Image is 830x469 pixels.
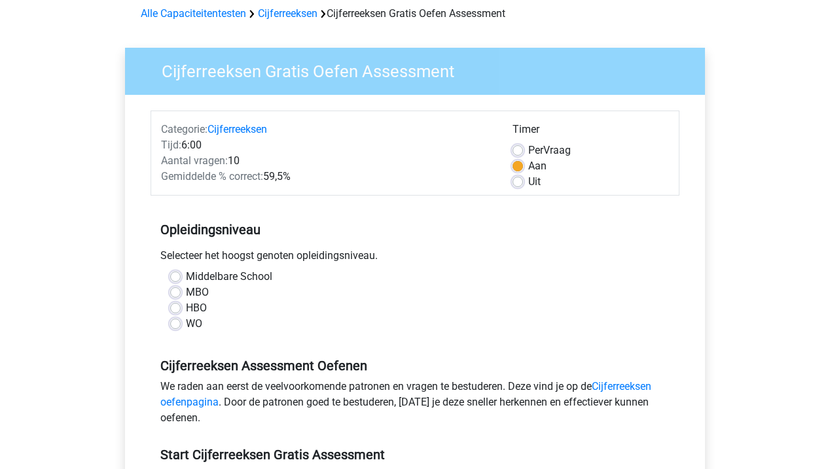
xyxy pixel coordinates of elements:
h5: Cijferreeksen Assessment Oefenen [160,358,670,373]
label: HBO [186,300,207,316]
div: We raden aan eerst de veelvoorkomende patronen en vragen te bestuderen. Deze vind je op de . Door... [151,379,679,431]
label: Aan [528,158,547,174]
div: Cijferreeksen Gratis Oefen Assessment [135,6,695,22]
h5: Opleidingsniveau [160,217,670,243]
div: Timer [513,122,669,143]
span: Tijd: [161,139,181,151]
label: Vraag [528,143,571,158]
div: Selecteer het hoogst genoten opleidingsniveau. [151,248,679,269]
label: MBO [186,285,209,300]
label: Uit [528,174,541,190]
a: Alle Capaciteitentesten [141,7,246,20]
div: 59,5% [151,169,503,184]
span: Aantal vragen: [161,154,228,167]
label: Middelbare School [186,269,272,285]
div: 10 [151,153,503,169]
label: WO [186,316,202,332]
span: Per [528,144,543,156]
h5: Start Cijferreeksen Gratis Assessment [160,447,670,462]
span: Categorie: [161,123,207,135]
a: Cijferreeksen [258,7,317,20]
div: 6:00 [151,137,503,153]
span: Gemiddelde % correct: [161,170,263,182]
a: Cijferreeksen [207,123,267,135]
h3: Cijferreeksen Gratis Oefen Assessment [146,56,695,82]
